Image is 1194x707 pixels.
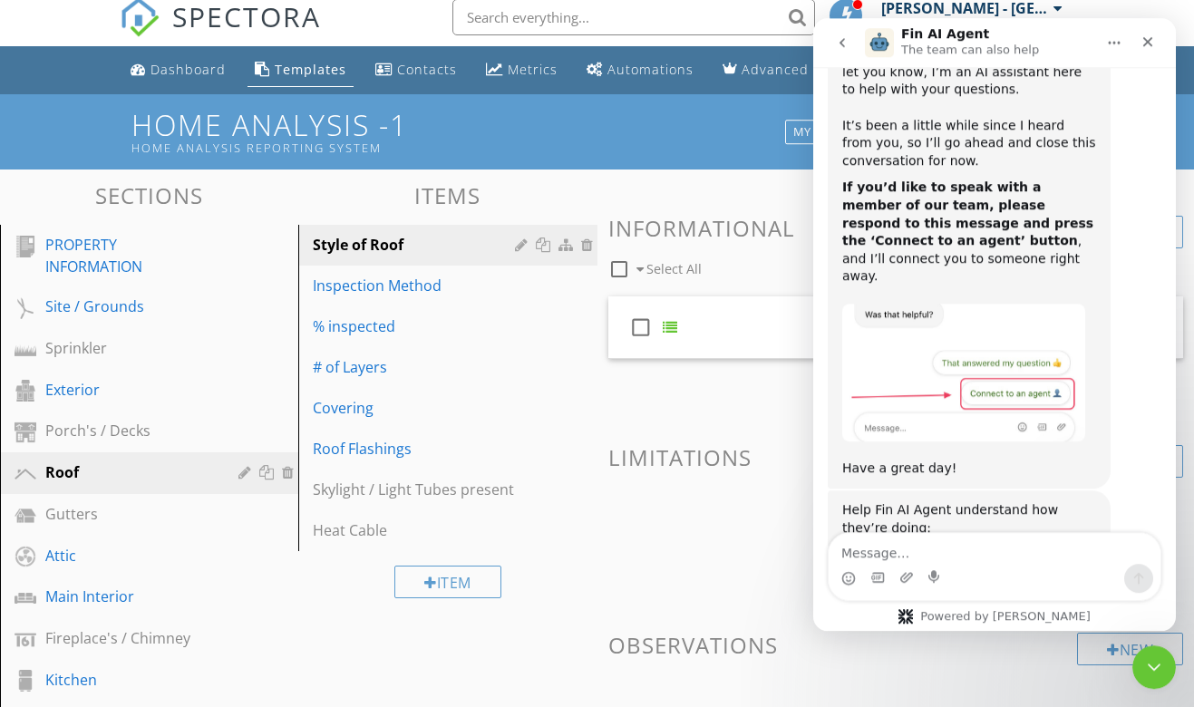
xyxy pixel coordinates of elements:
[313,315,519,337] div: % inspected
[313,438,519,460] div: Roof Flashings
[608,445,1184,470] h3: Limitations
[45,295,212,317] div: Site / Grounds
[45,503,212,525] div: Gutters
[45,586,212,607] div: Main Interior
[742,61,809,78] div: Advanced
[45,234,212,277] div: PROPERTY INFORMATION
[131,140,791,155] div: Home Analysis Reporting System
[394,566,501,598] div: Item
[368,53,464,87] a: Contacts
[646,260,702,277] span: Select All
[793,126,883,139] div: My Templates
[508,61,558,78] div: Metrics
[479,53,565,87] a: Metrics
[45,420,212,441] div: Porch's / Decks
[120,13,321,51] a: SPECTORA
[608,633,1184,657] h3: Observations
[131,109,1063,155] h1: Home Analysis -1
[45,627,212,649] div: Fireplace's / Chimney
[313,234,519,256] div: Style of Roof
[579,53,701,87] a: Automations (Basic)
[275,61,346,78] div: Templates
[313,356,519,378] div: # of Layers
[608,216,1184,240] h3: Informational
[45,337,212,359] div: Sprinkler
[881,17,1063,35] div: Professional Home Inspections
[608,183,1184,208] h3: Comments
[607,61,694,78] div: Automations
[813,18,1176,631] iframe: Intercom live chat
[313,397,519,419] div: Covering
[298,183,597,208] h3: Items
[626,305,655,349] i: check_box_outline_blank
[45,545,212,567] div: Attic
[1077,633,1183,665] div: New
[248,53,354,87] a: Templates
[45,379,212,401] div: Exterior
[123,53,233,87] a: Dashboard
[45,461,212,483] div: Roof
[313,519,519,541] div: Heat Cable
[45,669,212,691] div: Kitchen
[397,61,457,78] div: Contacts
[785,120,891,145] button: My Templates
[313,479,519,500] div: Skylight / Light Tubes present
[313,275,519,296] div: Inspection Method
[1132,645,1176,689] iframe: Intercom live chat
[715,53,816,87] a: Advanced
[150,61,226,78] div: Dashboard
